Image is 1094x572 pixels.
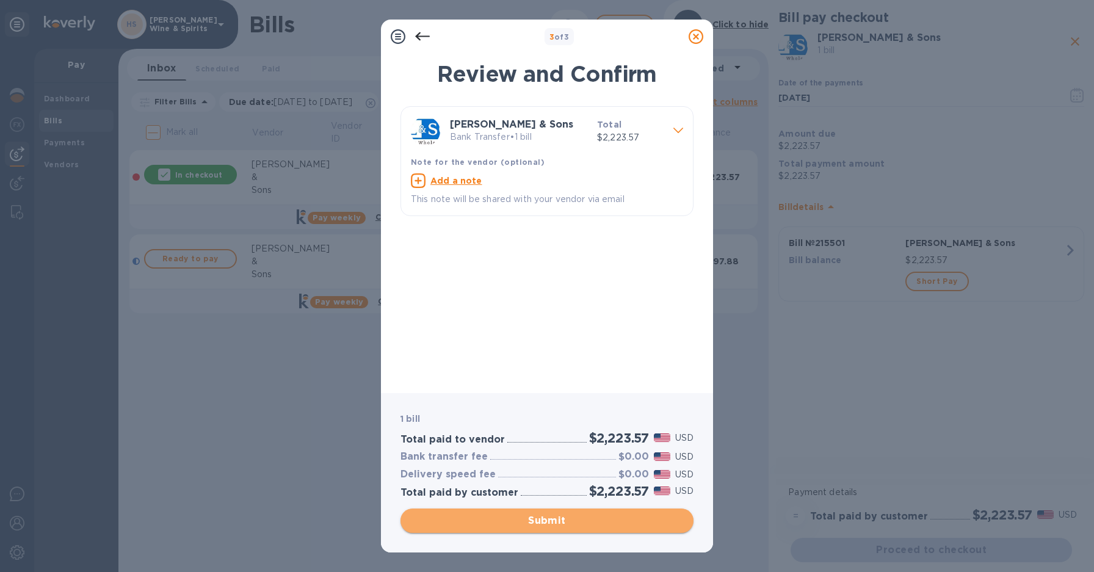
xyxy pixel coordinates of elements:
u: Add a note [430,176,482,186]
h3: $0.00 [618,451,649,463]
div: [PERSON_NAME] & SonsBank Transfer•1 billTotal$2,223.57Note for the vendor (optional)Add a noteThi... [411,117,683,206]
h2: $2,223.57 [589,430,649,446]
span: 3 [549,32,554,42]
p: This note will be shared with your vendor via email [411,193,683,206]
p: USD [675,468,694,481]
b: 1 bill [400,414,420,424]
b: Total [597,120,621,129]
img: USD [654,433,670,442]
p: USD [675,485,694,498]
p: USD [675,451,694,463]
h1: Review and Confirm [400,61,694,87]
span: Submit [410,513,684,528]
img: USD [654,470,670,479]
h3: $0.00 [618,469,649,480]
h3: Delivery speed fee [400,469,496,480]
b: Note for the vendor (optional) [411,157,545,167]
p: $2,223.57 [597,131,664,144]
h3: Bank transfer fee [400,451,488,463]
img: USD [654,487,670,495]
img: USD [654,452,670,461]
button: Submit [400,509,694,533]
h3: Total paid to vendor [400,434,505,446]
b: [PERSON_NAME] & Sons [450,118,573,130]
h2: $2,223.57 [589,483,649,499]
b: of 3 [549,32,570,42]
p: USD [675,432,694,444]
p: Bank Transfer • 1 bill [450,131,587,143]
h3: Total paid by customer [400,487,518,499]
